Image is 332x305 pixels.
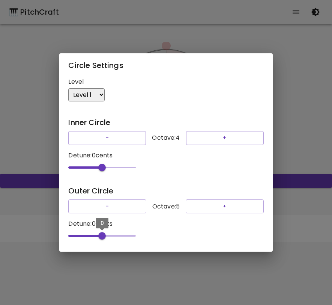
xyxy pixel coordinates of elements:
p: Detune: 0 cents [68,219,263,228]
button: - [68,131,146,145]
p: Octave: 4 [152,133,180,142]
h6: Inner Circle [68,116,263,128]
p: Level [68,77,263,86]
button: + [186,131,264,145]
h2: Circle Settings [59,53,272,77]
button: - [68,199,146,213]
p: Detune: 0 cents [68,151,263,160]
p: Octave: 5 [152,202,180,211]
button: + [186,199,263,213]
span: 0 [101,219,104,227]
h6: Outer Circle [68,185,263,197]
